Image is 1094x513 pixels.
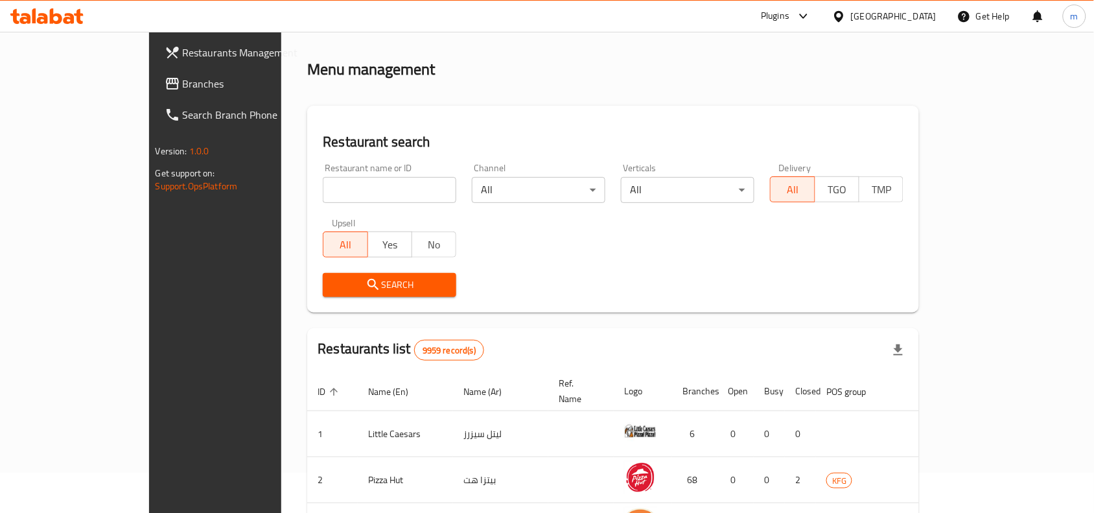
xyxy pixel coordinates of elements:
[307,457,358,503] td: 2
[717,457,754,503] td: 0
[815,176,859,202] button: TGO
[776,180,809,199] span: All
[414,340,484,361] div: Total records count
[354,18,358,33] li: /
[307,411,358,457] td: 1
[154,37,332,68] a: Restaurants Management
[156,178,238,195] a: Support.OpsPlatform
[754,372,785,411] th: Busy
[318,384,342,400] span: ID
[183,45,321,60] span: Restaurants Management
[826,384,883,400] span: POS group
[415,344,483,357] span: 9959 record(s)
[367,232,412,257] button: Yes
[785,372,816,411] th: Closed
[358,457,453,503] td: Pizza Hut
[156,165,215,182] span: Get support on:
[883,335,914,366] div: Export file
[154,68,332,99] a: Branches
[412,232,456,257] button: No
[323,132,903,152] h2: Restaurant search
[472,177,605,203] div: All
[373,235,407,254] span: Yes
[770,176,815,202] button: All
[761,8,789,24] div: Plugins
[865,180,898,199] span: TMP
[779,163,811,173] label: Delivery
[156,143,187,160] span: Version:
[154,99,332,130] a: Search Branch Phone
[717,411,754,457] td: 0
[323,232,367,257] button: All
[717,372,754,411] th: Open
[329,235,362,254] span: All
[183,107,321,123] span: Search Branch Phone
[364,18,450,33] span: Menu management
[323,273,456,297] button: Search
[332,219,356,228] label: Upsell
[621,177,754,203] div: All
[672,372,717,411] th: Branches
[183,76,321,91] span: Branches
[827,473,852,488] span: KFG
[754,411,785,457] td: 0
[358,411,453,457] td: Little Caesars
[1071,9,1078,23] span: m
[672,411,717,457] td: 6
[672,457,717,503] td: 68
[754,457,785,503] td: 0
[820,180,854,199] span: TGO
[785,457,816,503] td: 2
[851,9,937,23] div: [GEOGRAPHIC_DATA]
[614,372,672,411] th: Logo
[453,457,548,503] td: بيتزا هت
[307,59,435,80] h2: Menu management
[463,384,518,400] span: Name (Ar)
[333,277,446,293] span: Search
[189,143,209,160] span: 1.0.0
[323,177,456,203] input: Search for restaurant name or ID..
[368,384,425,400] span: Name (En)
[318,339,484,361] h2: Restaurants list
[624,461,657,494] img: Pizza Hut
[417,235,451,254] span: No
[859,176,903,202] button: TMP
[624,415,657,447] img: Little Caesars
[559,376,598,407] span: Ref. Name
[453,411,548,457] td: ليتل سيزرز
[785,411,816,457] td: 0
